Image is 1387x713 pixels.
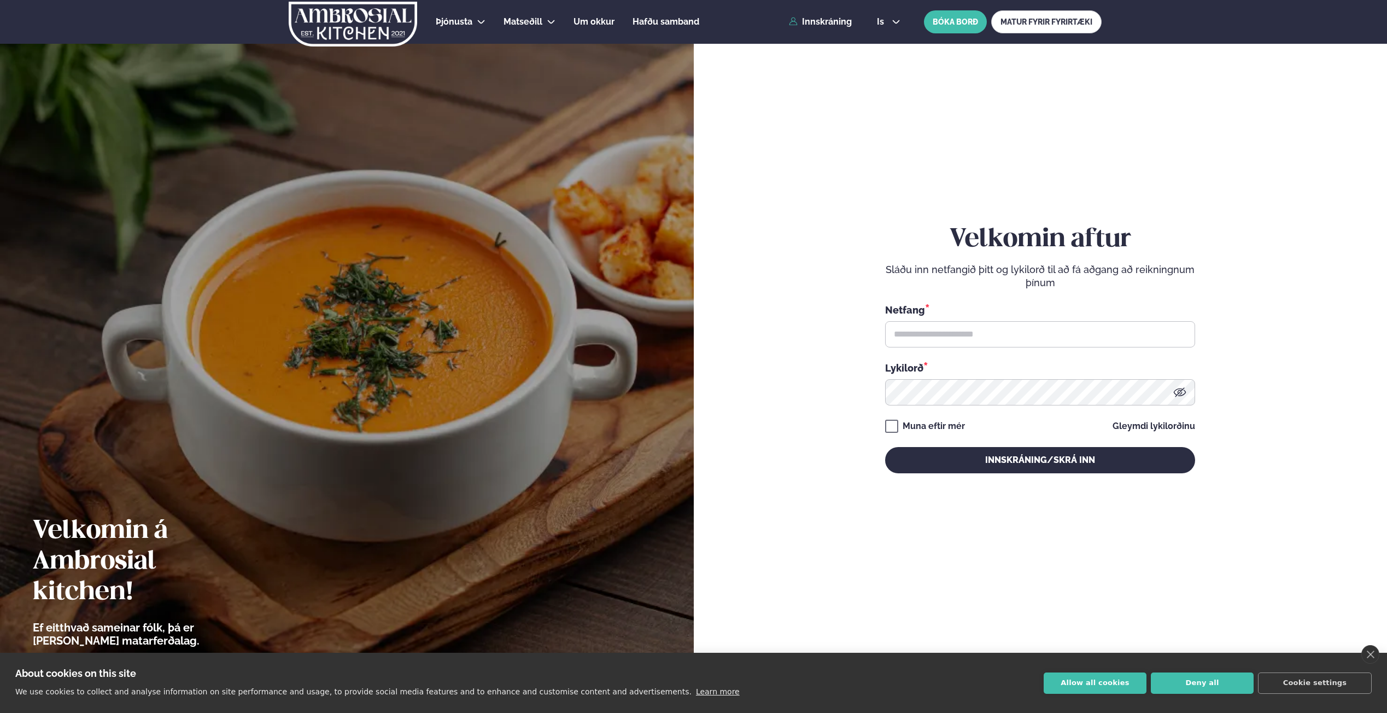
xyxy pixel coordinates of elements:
span: is [877,18,887,26]
p: We use cookies to collect and analyse information on site performance and usage, to provide socia... [15,687,692,696]
button: BÓKA BORÐ [924,10,987,33]
span: Um okkur [573,16,615,27]
strong: About cookies on this site [15,668,136,679]
span: Hafðu samband [633,16,699,27]
h2: Velkomin á Ambrosial kitchen! [33,516,260,608]
a: close [1361,645,1379,664]
button: Allow all cookies [1044,673,1146,694]
div: Lykilorð [885,361,1195,375]
a: Gleymdi lykilorðinu [1113,422,1195,431]
div: Netfang [885,303,1195,317]
span: Matseðill [504,16,542,27]
a: MATUR FYRIR FYRIRTÆKI [991,10,1102,33]
h2: Velkomin aftur [885,224,1195,255]
a: Um okkur [573,15,615,28]
button: Deny all [1151,673,1254,694]
p: Ef eitthvað sameinar fólk, þá er [PERSON_NAME] matarferðalag. [33,621,260,647]
a: Hafðu samband [633,15,699,28]
img: logo [288,2,418,47]
p: Sláðu inn netfangið þitt og lykilorð til að fá aðgang að reikningnum þínum [885,263,1195,289]
a: Þjónusta [436,15,472,28]
button: Cookie settings [1258,673,1372,694]
button: is [868,18,909,26]
span: Þjónusta [436,16,472,27]
a: Innskráning [789,17,852,27]
button: Innskráning/Skrá inn [885,447,1195,473]
a: Learn more [696,687,740,696]
a: Matseðill [504,15,542,28]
